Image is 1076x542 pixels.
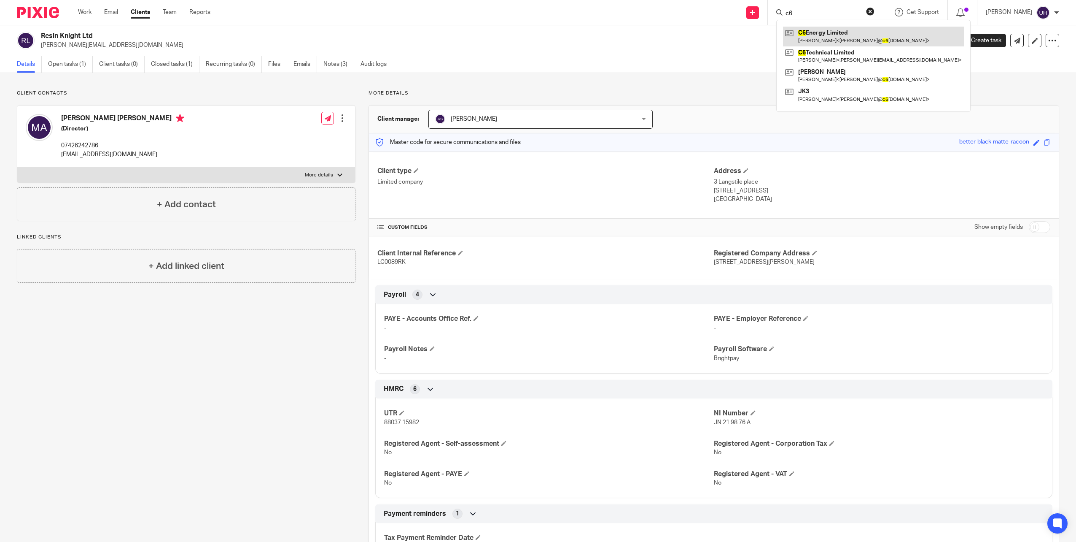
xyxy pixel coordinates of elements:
[714,195,1050,203] p: [GEOGRAPHIC_DATA]
[377,249,714,258] h4: Client Internal Reference
[384,509,446,518] span: Payment reminders
[377,167,714,176] h4: Client type
[384,480,392,486] span: No
[456,509,459,518] span: 1
[61,114,184,125] h4: [PERSON_NAME] [PERSON_NAME]
[360,56,393,73] a: Audit logs
[206,56,262,73] a: Recurring tasks (0)
[384,470,714,479] h4: Registered Agent - PAYE
[413,385,417,393] span: 6
[986,8,1032,16] p: [PERSON_NAME]
[323,56,354,73] a: Notes (3)
[189,8,210,16] a: Reports
[959,138,1029,147] div: better-black-matte-racoon
[377,224,714,231] h4: CUSTOM FIELDS
[714,409,1044,418] h4: NI Number
[714,187,1050,195] p: [STREET_ADDRESS]
[48,56,93,73] a: Open tasks (1)
[714,314,1044,323] h4: PAYE - Employer Reference
[163,8,177,16] a: Team
[384,420,419,425] span: 88037 15982
[384,355,386,361] span: -
[384,314,714,323] h4: PAYE - Accounts Office Ref.
[384,345,714,354] h4: Payroll Notes
[293,56,317,73] a: Emails
[78,8,91,16] a: Work
[714,470,1044,479] h4: Registered Agent - VAT
[714,167,1050,176] h4: Address
[17,32,35,49] img: svg%3E
[99,56,145,73] a: Client tasks (0)
[866,7,874,16] button: Clear
[714,345,1044,354] h4: Payroll Software
[907,9,939,15] span: Get Support
[151,56,199,73] a: Closed tasks (1)
[714,178,1050,186] p: 3 Langstile place
[785,10,861,18] input: Search
[714,420,751,425] span: JN 21 98 76 A
[61,141,184,150] p: 07426242786
[384,409,714,418] h4: UTR
[714,480,721,486] span: No
[384,385,403,393] span: HMRC
[305,172,333,179] p: More details
[714,450,721,455] span: No
[384,290,406,299] span: Payroll
[157,198,216,211] h4: + Add contact
[714,259,815,265] span: [STREET_ADDRESS][PERSON_NAME]
[974,223,1023,231] label: Show empty fields
[375,138,521,146] p: Master code for secure communications and files
[26,114,53,141] img: svg%3E
[384,450,392,455] span: No
[17,56,42,73] a: Details
[104,8,118,16] a: Email
[61,125,184,133] h5: (Director)
[41,41,944,49] p: [PERSON_NAME][EMAIL_ADDRESS][DOMAIN_NAME]
[1036,6,1050,19] img: svg%3E
[714,355,739,361] span: Brightpay
[176,114,184,122] i: Primary
[384,439,714,448] h4: Registered Agent - Self-assessment
[714,439,1044,448] h4: Registered Agent - Corporation Tax
[377,259,406,265] span: LC0089RK
[714,325,716,331] span: -
[377,115,420,123] h3: Client manager
[61,150,184,159] p: [EMAIL_ADDRESS][DOMAIN_NAME]
[41,32,764,41] h2: Resin Knight Ltd
[957,34,1006,47] a: Create task
[384,325,386,331] span: -
[131,8,150,16] a: Clients
[148,260,224,273] h4: + Add linked client
[714,249,1050,258] h4: Registered Company Address
[17,90,355,97] p: Client contacts
[451,116,497,122] span: [PERSON_NAME]
[377,178,714,186] p: Limited company
[416,290,419,299] span: 4
[435,114,445,124] img: svg%3E
[17,234,355,241] p: Linked clients
[17,7,59,18] img: Pixie
[268,56,287,73] a: Files
[369,90,1059,97] p: More details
